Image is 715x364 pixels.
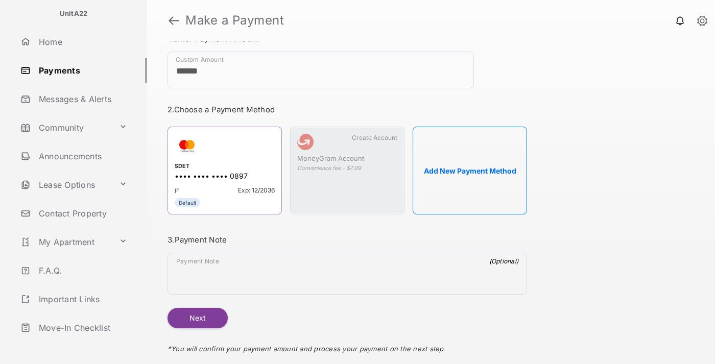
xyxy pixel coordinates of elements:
span: jF [175,186,180,194]
div: SDET [175,162,275,172]
button: Add New Payment Method [413,127,527,214]
div: Convenience fee - $7.99 [297,164,397,172]
a: Contact Property [16,201,147,226]
div: MoneyGram Account [297,154,397,164]
h3: 2. Choose a Payment Method [168,105,527,114]
a: F.A.Q. [16,258,147,283]
strong: Make a Payment [185,14,284,27]
a: Messages & Alerts [16,87,147,111]
span: Exp: 12/2036 [238,186,275,194]
a: My Apartment [16,230,115,254]
a: Home [16,30,147,54]
div: * You will confirm your payment amount and process your payment on the next step. [168,328,527,363]
a: Payments [16,58,147,83]
h3: 3. Payment Note [168,235,527,245]
a: Lease Options [16,173,115,197]
div: SDET•••• •••• •••• 0897jFExp: 12/2036Default [168,127,282,214]
a: Community [16,115,115,140]
a: Move-In Checklist [16,316,147,340]
p: UnitA22 [60,9,88,19]
button: Next [168,308,228,328]
div: •••• •••• •••• 0897 [175,172,275,182]
span: Create Account [352,134,397,141]
a: Announcements [16,144,147,168]
a: Important Links [16,287,131,311]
